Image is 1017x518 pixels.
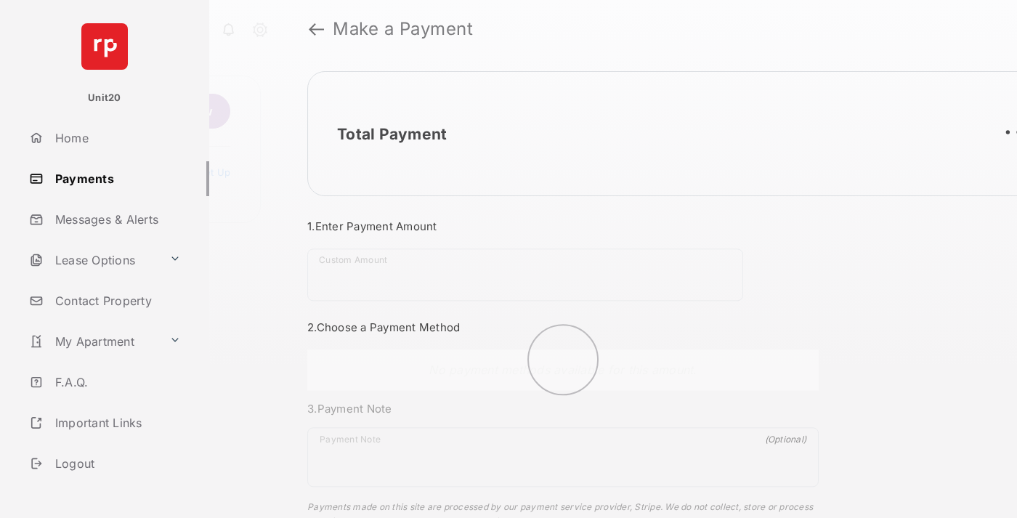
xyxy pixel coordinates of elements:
[81,23,128,70] img: svg+xml;base64,PHN2ZyB4bWxucz0iaHR0cDovL3d3dy53My5vcmcvMjAwMC9zdmciIHdpZHRoPSI2NCIgaGVpZ2h0PSI2NC...
[23,283,209,318] a: Contact Property
[23,121,209,155] a: Home
[307,219,819,233] h3: 1. Enter Payment Amount
[23,405,187,440] a: Important Links
[23,324,163,359] a: My Apartment
[333,20,473,38] strong: Make a Payment
[307,402,819,416] h3: 3. Payment Note
[337,125,447,143] h2: Total Payment
[23,161,209,196] a: Payments
[23,365,209,400] a: F.A.Q.
[23,446,209,481] a: Logout
[23,243,163,278] a: Lease Options
[199,166,231,178] a: Set Up
[307,320,819,334] h3: 2. Choose a Payment Method
[88,91,121,105] p: Unit20
[23,202,209,237] a: Messages & Alerts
